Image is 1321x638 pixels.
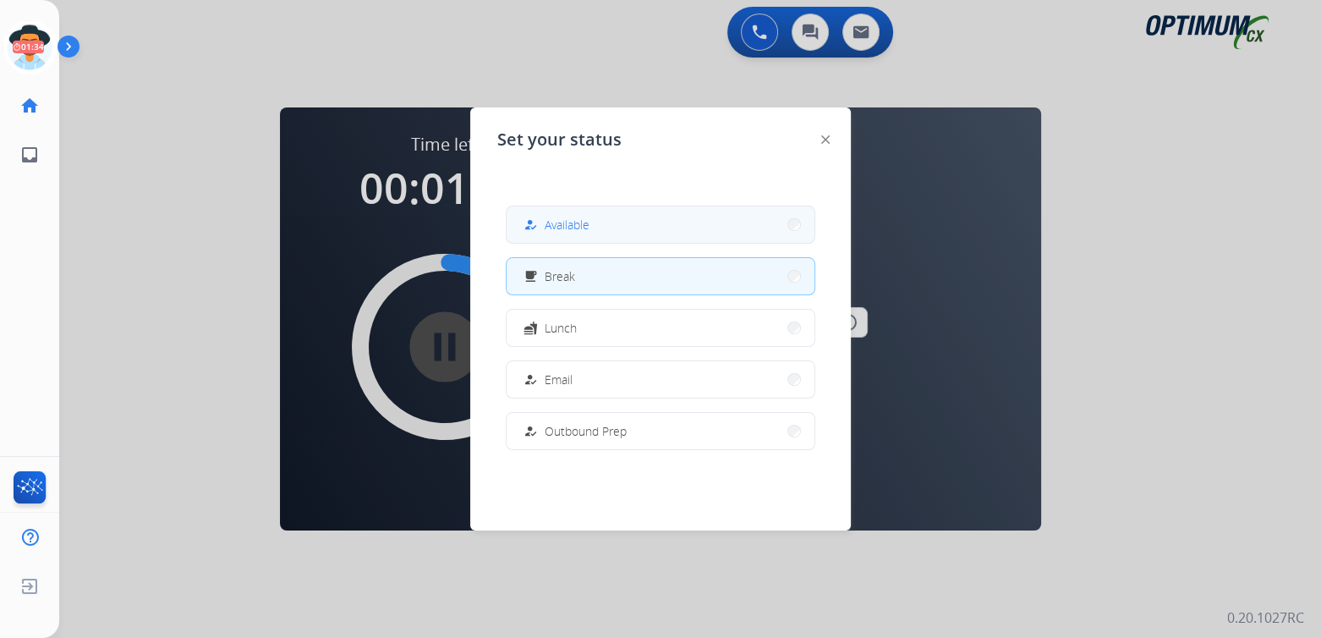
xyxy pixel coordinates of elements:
mat-icon: how_to_reg [523,372,538,387]
button: Outbound Prep [507,413,814,449]
mat-icon: how_to_reg [523,424,538,438]
button: Lunch [507,310,814,346]
mat-icon: inbox [19,145,40,165]
mat-icon: fastfood [523,321,538,335]
span: Break [545,267,575,285]
span: Lunch [545,319,577,337]
p: 0.20.1027RC [1227,608,1304,628]
button: Break [507,258,814,294]
button: Available [507,206,814,243]
button: Email [507,361,814,398]
img: close-button [821,135,830,144]
mat-icon: home [19,96,40,116]
span: Set your status [497,128,622,151]
mat-icon: how_to_reg [523,217,538,232]
span: Outbound Prep [545,422,627,440]
mat-icon: free_breakfast [523,269,538,283]
span: Email [545,371,573,388]
span: Available [545,216,589,234]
